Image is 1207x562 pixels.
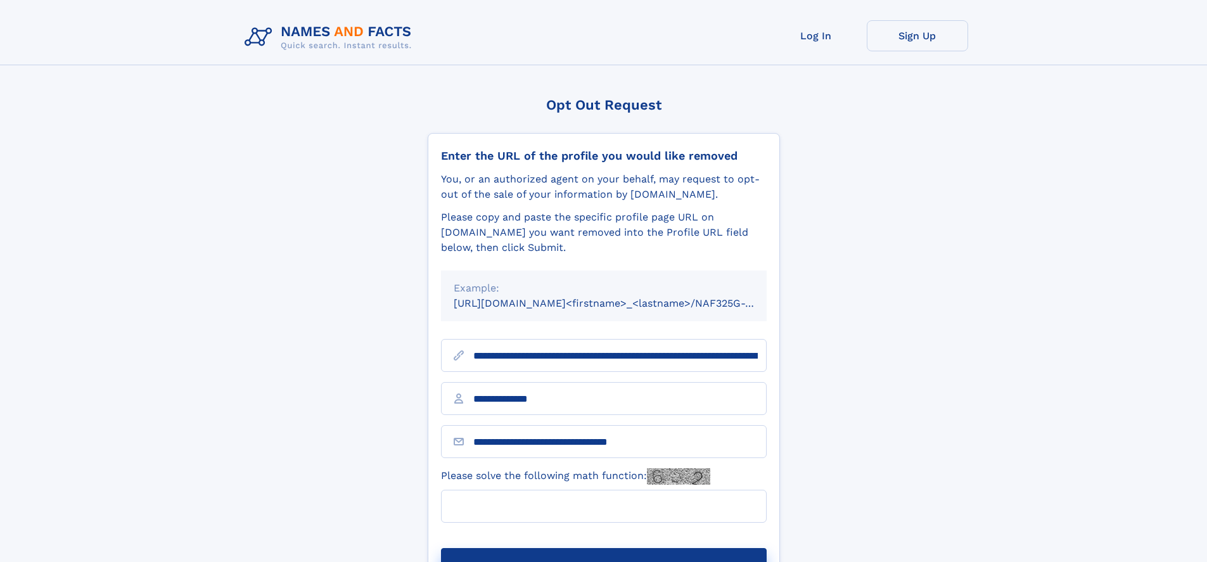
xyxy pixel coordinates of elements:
div: Please copy and paste the specific profile page URL on [DOMAIN_NAME] you want removed into the Pr... [441,210,767,255]
a: Log In [765,20,867,51]
img: Logo Names and Facts [239,20,422,54]
a: Sign Up [867,20,968,51]
div: Example: [454,281,754,296]
small: [URL][DOMAIN_NAME]<firstname>_<lastname>/NAF325G-xxxxxxxx [454,297,791,309]
div: Opt Out Request [428,97,780,113]
label: Please solve the following math function: [441,468,710,485]
div: You, or an authorized agent on your behalf, may request to opt-out of the sale of your informatio... [441,172,767,202]
div: Enter the URL of the profile you would like removed [441,149,767,163]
